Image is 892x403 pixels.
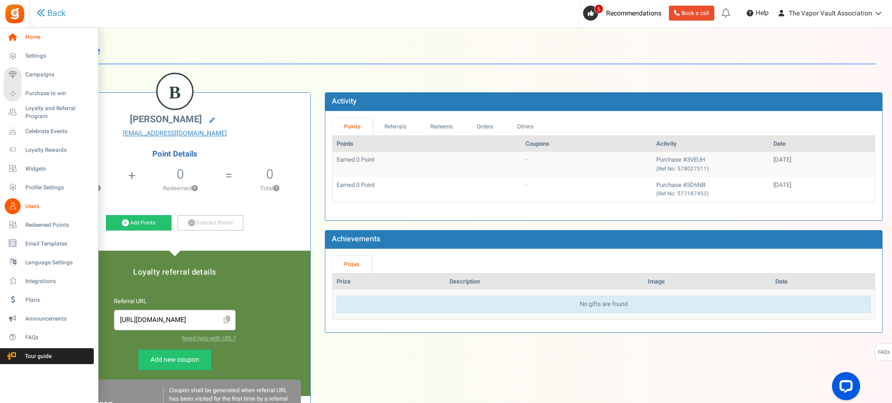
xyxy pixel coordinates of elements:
[25,202,91,210] span: Users
[46,37,876,64] h1: User Profile
[273,186,279,192] button: ?
[4,48,94,64] a: Settings
[4,161,94,177] a: Widgets
[522,177,652,202] td: -
[652,136,770,152] th: Activity
[25,104,94,120] span: Loyalty and Referral Program
[178,215,243,231] a: Subtract Points
[25,184,91,192] span: Profile Settings
[192,186,198,192] button: ?
[770,136,875,152] th: Date
[337,296,871,313] div: No gifts are found
[25,33,91,41] span: Home
[333,136,522,152] th: Points
[4,67,94,83] a: Campaigns
[4,311,94,327] a: Announcements
[46,129,303,138] a: [EMAIL_ADDRESS][DOMAIN_NAME]
[656,190,709,198] small: (Ref No: 577187453)
[25,259,91,267] span: Language Settings
[25,127,91,135] span: Celebrate Events
[4,179,94,195] a: Profile Settings
[606,8,661,18] span: Recommendations
[333,152,522,177] td: Earned 0 Point
[25,165,91,173] span: Widgets
[4,217,94,233] a: Redeemed Points
[25,52,91,60] span: Settings
[505,118,546,135] a: Others
[4,198,94,214] a: Users
[4,273,94,289] a: Integrations
[233,184,306,193] p: Total
[773,181,871,190] div: [DATE]
[157,74,192,111] figcaption: B
[418,118,465,135] a: Redeems
[106,215,172,231] a: Add Points
[25,296,91,304] span: Plans
[753,8,769,18] span: Help
[594,4,603,14] span: 5
[114,299,236,305] h6: Referral URL
[522,136,652,152] th: Coupons
[4,254,94,270] a: Language Settings
[877,343,890,361] span: FAQs
[138,350,211,370] a: Add new coupon
[4,123,94,139] a: Celebrate Events
[656,165,709,173] small: (Ref No: 578027511)
[332,96,357,107] b: Activity
[25,221,91,229] span: Redeemed Points
[373,118,419,135] a: Referrals
[789,8,872,18] span: The Vapor Vault Association
[465,118,505,135] a: Orders
[177,167,184,181] h5: 0
[332,118,373,135] a: Points
[332,256,372,273] a: Prizes
[4,329,94,345] a: FAQs
[4,3,25,24] img: Gratisfaction
[669,6,714,21] a: Book a call
[25,146,91,154] span: Loyalty Rewards
[333,177,522,202] td: Earned 0 Point
[4,292,94,308] a: Plans
[4,352,70,360] span: Tour guide
[25,315,91,323] span: Announcements
[39,150,310,158] h4: Point Details
[333,274,446,290] th: Prize
[583,6,665,21] a: 5 Recommendations
[25,277,91,285] span: Integrations
[4,86,94,102] a: Purchase to win
[49,268,301,276] h5: Loyalty referral details
[219,312,234,328] span: Click to Copy
[652,177,770,202] td: Purchase #5D6NB
[332,233,380,245] b: Achievements
[773,156,871,164] div: [DATE]
[136,184,224,193] p: Redeemed
[130,112,202,126] span: [PERSON_NAME]
[652,152,770,177] td: Purchase #3VEUH
[266,167,273,181] h5: 0
[4,236,94,252] a: Email Templates
[25,334,91,342] span: FAQs
[25,90,91,97] span: Purchase to win
[522,152,652,177] td: -
[446,274,645,290] th: Description
[4,30,94,45] a: Home
[4,104,94,120] a: Loyalty and Referral Program
[25,240,91,248] span: Email Templates
[644,274,772,290] th: Image
[4,142,94,158] a: Loyalty Rewards
[743,6,772,21] a: Help
[25,71,91,79] span: Campaigns
[772,274,875,290] th: Date
[182,334,236,343] a: Need help with URL?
